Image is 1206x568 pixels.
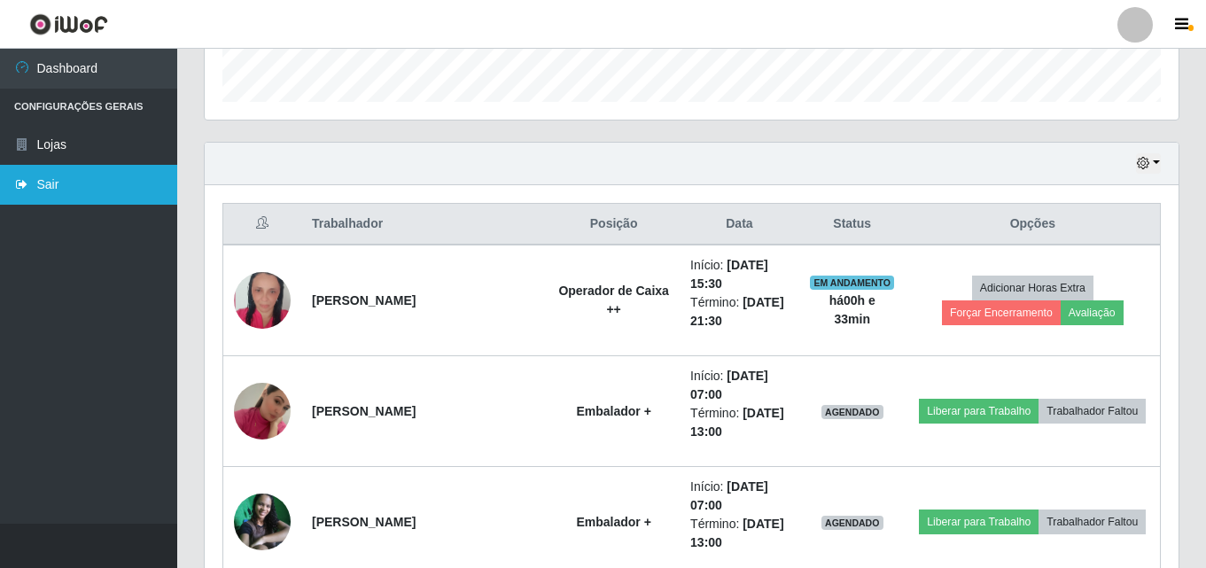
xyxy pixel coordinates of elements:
[690,258,768,291] time: [DATE] 15:30
[919,399,1039,424] button: Liberar para Trabalho
[1039,399,1146,424] button: Trabalhador Faltou
[29,13,108,35] img: CoreUI Logo
[312,404,416,418] strong: [PERSON_NAME]
[680,204,799,245] th: Data
[799,204,906,245] th: Status
[906,204,1161,245] th: Opções
[690,367,789,404] li: Início:
[810,276,894,290] span: EM ANDAMENTO
[576,404,650,418] strong: Embalador +
[576,515,650,529] strong: Embalador +
[942,300,1061,325] button: Forçar Encerramento
[548,204,680,245] th: Posição
[829,293,875,326] strong: há 00 h e 33 min
[1039,510,1146,534] button: Trabalhador Faltou
[690,369,768,401] time: [DATE] 07:00
[690,515,789,552] li: Término:
[1061,300,1124,325] button: Avaliação
[919,510,1039,534] button: Liberar para Trabalho
[690,479,768,512] time: [DATE] 07:00
[821,405,883,419] span: AGENDADO
[312,515,416,529] strong: [PERSON_NAME]
[558,284,669,316] strong: Operador de Caixa ++
[690,478,789,515] li: Início:
[301,204,548,245] th: Trabalhador
[821,516,883,530] span: AGENDADO
[234,494,291,550] img: 1743109633482.jpeg
[972,276,1093,300] button: Adicionar Horas Extra
[690,293,789,331] li: Término:
[234,259,291,343] img: 1745067643988.jpeg
[690,256,789,293] li: Início:
[312,293,416,307] strong: [PERSON_NAME]
[690,404,789,441] li: Término:
[234,361,291,462] img: 1741890042510.jpeg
